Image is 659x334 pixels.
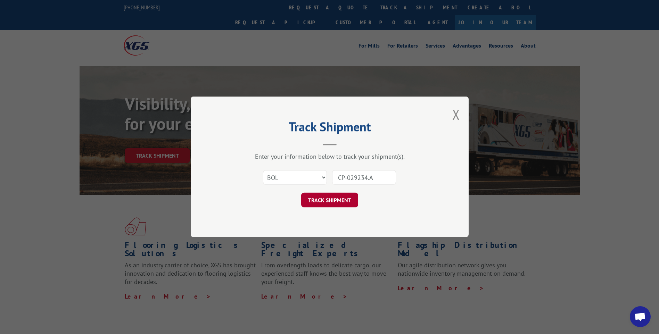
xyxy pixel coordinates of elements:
div: Open chat [630,306,651,327]
button: TRACK SHIPMENT [301,193,358,208]
h2: Track Shipment [225,122,434,135]
div: Enter your information below to track your shipment(s). [225,153,434,161]
button: Close modal [452,105,460,124]
input: Number(s) [332,170,396,185]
